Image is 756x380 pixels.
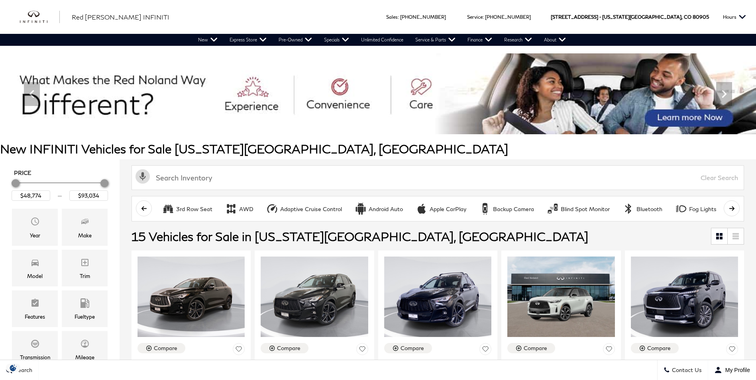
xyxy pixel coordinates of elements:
button: Save Vehicle [726,343,738,358]
a: New 2025INFINITI QX80 LUXE 4WD [631,358,738,379]
span: Contact Us [670,367,702,374]
span: Search [12,367,32,374]
button: Apple CarPlayApple CarPlay [411,200,471,217]
div: Apple CarPlay [416,203,428,215]
a: New 2025INFINITI QX50 SPORT AWD [384,358,491,379]
img: 2025 INFINITI QX80 LUXE 4WD [631,257,738,337]
a: infiniti [20,11,60,24]
div: Fueltype [75,312,95,321]
a: Express Store [224,34,273,46]
div: Backup Camera [479,203,491,215]
div: Year [30,231,40,240]
span: Make [80,215,90,231]
div: Compare [524,345,547,352]
button: 3rd Row Seat3rd Row Seat [158,200,217,217]
div: Adaptive Cruise Control [266,203,278,215]
img: 2025 INFINITI QX50 SPORT AWD [261,257,368,337]
div: TrimTrim [62,250,108,286]
div: Model [27,272,43,280]
button: Save Vehicle [603,343,615,358]
div: Blind Spot Monitor [547,203,559,215]
div: TransmissionTransmission [12,331,58,368]
button: Compare Vehicle [384,343,432,353]
span: Go to slide 5 [380,119,388,127]
a: New 2025INFINITI QX50 SPORT AWD [261,358,368,379]
button: Compare Vehicle [631,343,679,353]
a: New 2025INFINITI QX55 LUXE AWD [137,358,245,379]
button: Compare Vehicle [261,343,308,353]
button: AWDAWD [221,200,258,217]
section: Click to Open Cookie Consent Modal [4,364,22,372]
input: Maximum [69,190,108,201]
button: Open user profile menu [708,360,756,380]
div: Compare [647,345,671,352]
span: 15 Vehicles for Sale in [US_STATE][GEOGRAPHIC_DATA], [GEOGRAPHIC_DATA] [132,229,588,243]
div: Android Auto [355,203,367,215]
div: Fog Lights [675,203,687,215]
div: Features [25,312,45,321]
a: Unlimited Confidence [355,34,409,46]
img: 2026 INFINITI QX60 AUTOGRAPH AWD [507,257,615,337]
span: : [483,14,484,20]
div: Maximum Price [100,179,108,187]
a: New [192,34,224,46]
span: Fueltype [80,296,90,312]
div: Blind Spot Monitor [561,206,610,213]
div: Android Auto [369,206,403,213]
div: Previous [24,82,40,106]
h5: Price [14,169,106,176]
span: Model [30,256,40,272]
div: 3rd Row Seat [162,203,174,215]
div: Mileage [75,353,94,362]
button: Save Vehicle [356,343,368,358]
span: Mileage [80,337,90,353]
button: Save Vehicle [479,343,491,358]
img: 2025 INFINITI QX55 LUXE AWD [137,257,245,337]
a: Pre-Owned [273,34,318,46]
button: Backup CameraBackup Camera [475,200,538,217]
span: Transmission [30,337,40,353]
a: Service & Parts [409,34,461,46]
input: Search Inventory [132,165,744,190]
span: Features [30,296,40,312]
span: Go to slide 4 [369,119,377,127]
div: Price [12,176,108,201]
span: Red [PERSON_NAME] INFINITI [72,13,169,21]
a: Finance [461,34,498,46]
a: Specials [318,34,355,46]
div: AWD [225,203,237,215]
img: INFINITI [20,11,60,24]
div: Compare [401,345,424,352]
div: YearYear [12,209,58,245]
span: Go to slide 2 [346,119,354,127]
svg: Click to toggle on voice search [135,169,150,184]
button: Save Vehicle [233,343,245,358]
button: Compare Vehicle [137,343,185,353]
div: Adaptive Cruise Control [280,206,342,213]
span: Go to slide 6 [391,119,399,127]
div: FueltypeFueltype [62,290,108,327]
div: AWD [239,206,253,213]
input: Minimum [12,190,50,201]
button: Compare Vehicle [507,343,555,353]
a: Research [498,34,538,46]
a: [PHONE_NUMBER] [485,14,531,20]
button: scroll right [724,200,740,216]
nav: Main Navigation [192,34,572,46]
div: Backup Camera [493,206,534,213]
div: FeaturesFeatures [12,290,58,327]
a: About [538,34,572,46]
span: : [398,14,399,20]
button: Blind Spot MonitorBlind Spot Monitor [542,200,614,217]
button: Adaptive Cruise ControlAdaptive Cruise Control [262,200,346,217]
button: Fog LightsFog Lights [671,200,721,217]
img: Opt-Out Icon [4,364,22,372]
img: 2025 INFINITI QX50 SPORT AWD [384,257,491,337]
div: Next [716,82,732,106]
div: Make [78,231,92,240]
div: MileageMileage [62,331,108,368]
span: My Profile [722,367,750,373]
a: [PHONE_NUMBER] [400,14,446,20]
button: Android AutoAndroid Auto [350,200,407,217]
span: Sales [386,14,398,20]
